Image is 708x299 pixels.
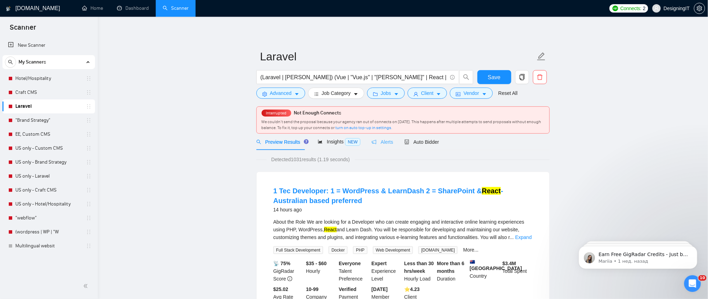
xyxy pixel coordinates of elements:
[372,261,387,266] b: Expert
[394,91,399,97] span: caret-down
[699,275,707,281] span: 10
[4,22,42,37] span: Scanner
[318,139,360,144] span: Insights
[503,261,516,266] b: $ 3.4M
[273,187,503,204] a: 1 Tec Developer: 1 = WordPress & LearnDash 2 = SharePoint &React- Australian based preferred
[306,286,319,292] b: 10-99
[86,118,92,123] span: holder
[272,260,305,283] div: GigRadar Score
[403,260,436,283] div: Hourly Load
[5,60,16,65] span: search
[15,99,82,113] a: Laravel
[15,183,82,197] a: US only - Craft CMS
[694,6,705,11] span: setting
[86,104,92,109] span: holder
[510,234,514,240] span: ...
[86,90,92,95] span: holder
[273,246,323,254] span: Full Stack Development
[6,3,11,14] img: logo
[264,111,289,115] span: Interrupted
[372,139,393,145] span: Alerts
[82,5,103,11] a: homeHome
[337,260,370,283] div: Talent Preference
[339,261,361,266] b: Everyone
[408,88,447,99] button: userClientcaret-down
[353,91,358,97] span: caret-down
[470,260,475,264] img: 🇦🇺
[318,139,323,144] span: area-chart
[163,5,189,11] a: searchScanner
[459,70,473,84] button: search
[306,261,327,266] b: $35 - $60
[86,187,92,193] span: holder
[515,234,532,240] a: Expand
[482,187,501,195] mark: React
[5,57,16,68] button: search
[381,89,391,97] span: Jobs
[261,73,447,82] input: Search Freelance Jobs...
[15,85,82,99] a: Craft CMS
[86,243,92,249] span: holder
[15,169,82,183] a: US only - Laravel
[15,141,82,155] a: US only - Custom CMS
[305,260,337,283] div: Hourly
[15,127,82,141] a: EE, Custom CMS
[86,201,92,207] span: holder
[437,261,465,274] b: More than 6 months
[460,74,473,80] span: search
[463,247,479,253] a: More...
[684,275,701,292] iframe: Intercom live chat
[470,260,522,271] b: [GEOGRAPHIC_DATA]
[15,225,82,239] a: (wordpress | WP | "W
[86,76,92,81] span: holder
[353,246,367,254] span: PHP
[370,260,403,283] div: Experience Level
[488,73,501,82] span: Save
[262,119,541,130] span: We couldn’t send the proposal because your agency ran out of connects on [DATE]. This happens aft...
[15,113,82,127] a: "Brand Strategy"
[464,89,479,97] span: Vendor
[336,125,393,130] a: turn on auto top-up in settings.
[117,5,149,11] a: dashboardDashboard
[86,229,92,235] span: holder
[329,246,348,254] span: Docker
[15,211,82,225] a: "webflow"
[515,70,529,84] button: copy
[404,286,420,292] b: ⭐️ 4.23
[308,88,364,99] button: barsJob Categorycaret-down
[15,72,82,85] a: Hotel/Hospitality
[15,239,82,253] a: Multilingual websit
[533,74,547,80] span: delete
[294,110,342,116] span: Not Enough Connects
[694,3,705,14] button: setting
[86,145,92,151] span: holder
[270,89,292,97] span: Advanced
[456,91,461,97] span: idcard
[303,139,309,145] div: Tooltip anchor
[404,140,409,144] span: robot
[501,260,534,283] div: Total Spent
[256,139,307,145] span: Preview Results
[2,55,95,253] li: My Scanners
[2,38,95,52] li: New Scanner
[273,261,291,266] b: 📡 75%
[613,6,618,11] img: upwork-logo.png
[568,231,708,280] iframe: Intercom notifications сообщение
[262,91,267,97] span: setting
[414,91,418,97] span: user
[83,283,90,290] span: double-left
[273,286,289,292] b: $25.02
[367,88,405,99] button: folderJobscaret-down
[256,140,261,144] span: search
[287,276,292,281] span: info-circle
[339,286,357,292] b: Verified
[273,218,533,241] div: About the Role We are looking for a Developer who can create engaging and interactive online lear...
[516,74,529,80] span: copy
[373,91,378,97] span: folder
[345,138,360,146] span: NEW
[436,91,441,97] span: caret-down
